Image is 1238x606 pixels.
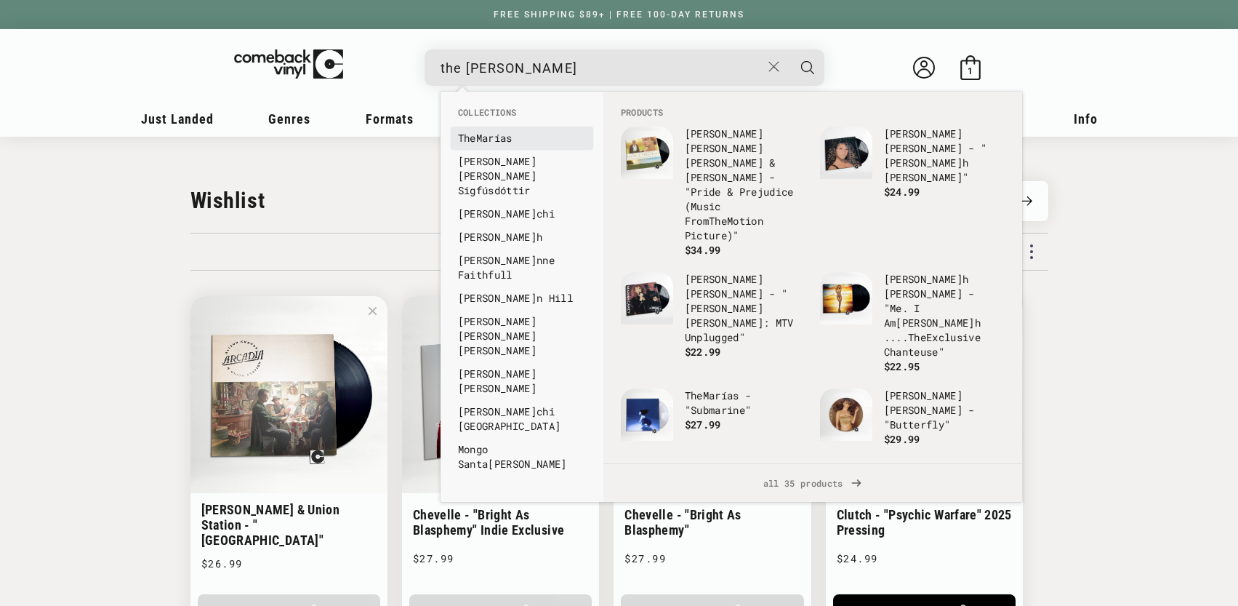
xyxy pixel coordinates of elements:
[1019,237,1045,266] div: More Options
[458,367,536,380] b: [PERSON_NAME]
[425,49,824,86] div: Search
[813,265,1012,381] li: products: Mariah Carey - "Me. I Am Mariah .... The Exclusive Chanteuse"
[813,119,1012,207] li: products: Mariah Carey - "Mariah Carey"
[1074,111,1098,127] span: Info
[458,207,536,220] b: [PERSON_NAME]
[884,127,1005,185] p: [PERSON_NAME] - " h [PERSON_NAME]"
[441,92,603,483] div: Collections
[621,272,805,359] a: Mariah Carey - "Mariah Carey: MTV Unplugged" [PERSON_NAME][PERSON_NAME] - "[PERSON_NAME][PERSON_N...
[479,9,759,20] a: FREE SHIPPING $89+ | FREE 100-DAY RETURNS
[458,329,536,343] b: [PERSON_NAME]
[458,442,586,471] a: Mongo Santa[PERSON_NAME]
[458,291,536,305] b: [PERSON_NAME]
[614,265,813,367] li: products: Mariah Carey - "Mariah Carey: MTV Unplugged"
[621,272,673,324] img: Mariah Carey - "Mariah Carey: MTV Unplugged"
[458,154,586,198] a: [PERSON_NAME] [PERSON_NAME] Sigfúsdóttir
[603,464,1022,502] a: all 35 products
[614,106,1012,119] li: Products
[820,388,872,441] img: Mariah Carey - "Butterfly"
[488,457,566,471] b: [PERSON_NAME]
[451,362,593,400] li: collections: Mariah Carey
[458,367,586,396] a: [PERSON_NAME][PERSON_NAME]
[820,272,1005,374] a: Mariah Carey - "Me. I Am Mariah .... The Exclusive Chanteuse" [PERSON_NAME]h [PERSON_NAME] - "Me....
[884,156,962,170] b: [PERSON_NAME]
[603,463,1022,502] div: View All
[363,302,382,320] button: Delete Alison Krauss & Union Station - "Arcadia"
[968,65,973,76] span: 1
[884,185,920,199] span: $24.99
[141,111,214,127] span: Just Landed
[789,49,826,86] button: Search
[884,272,962,286] b: [PERSON_NAME]
[685,243,721,257] span: $34.99
[621,388,673,441] img: The Marías - "Submarine"
[685,272,805,345] p: [PERSON_NAME] - " [PERSON_NAME]: MTV Unplugged"
[685,388,805,418] p: Marías - "Submarine"
[621,127,805,258] a: Dario Marianelli & Jean-Yves Thibaudet - "Pride & Prejudice (Music From The Motion Picture)" [PER...
[458,230,586,244] a: [PERSON_NAME]h
[451,249,593,287] li: collections: Marianne Faithfull
[884,359,920,373] span: $22.95
[685,418,721,431] span: $27.99
[760,51,787,83] button: Close
[234,49,343,79] img: ComebackVinyl.com
[458,404,586,434] a: [PERSON_NAME]chi [GEOGRAPHIC_DATA]
[614,381,813,466] li: products: The Marías - "Submarine"
[709,214,727,228] b: The
[614,119,813,265] li: products: Dario Marianelli & Jean-Yves Thibaudet - "Pride & Prejudice (Music From The Motion Pict...
[685,141,763,155] b: [PERSON_NAME]
[813,381,1012,466] li: products: Mariah Carey - "Butterfly"
[908,330,926,344] b: The
[621,388,805,458] a: The Marías - "Submarine" TheMarías - "Submarine" $27.99
[451,287,593,310] li: collections: Marian Hill
[268,111,310,127] span: Genres
[441,53,761,83] input: When autocomplete results are available use up and down arrows to review and enter to select
[884,388,962,402] b: [PERSON_NAME]
[685,345,721,359] span: $22.99
[884,432,920,446] span: $29.99
[451,106,593,127] li: Collections
[458,253,586,282] a: [PERSON_NAME]nne Faithfull
[820,272,872,324] img: Mariah Carey - "Me. I Am Mariah .... The Exclusive Chanteuse"
[458,207,586,221] a: [PERSON_NAME]chi
[458,131,586,145] a: TheMarías
[603,92,1022,463] div: Products
[884,272,1005,359] p: h [PERSON_NAME] - "Me. I Am h .... Exclusive Chanteuse"
[451,202,593,226] li: collections: Mariachi
[451,310,593,362] li: collections: Dario Marianelli
[685,127,805,243] p: [PERSON_NAME] [PERSON_NAME] & [PERSON_NAME] - "Pride & Prejudice (Music From Motion Picture)"
[820,127,1005,199] a: Mariah Carey - "Mariah Carey" [PERSON_NAME][PERSON_NAME] - "[PERSON_NAME]h [PERSON_NAME]" $24.99
[621,127,673,179] img: Dario Marianelli & Jean-Yves Thibaudet - "Pride & Prejudice (Music From The Motion Picture)"
[458,314,586,358] a: [PERSON_NAME][PERSON_NAME][PERSON_NAME]
[458,131,476,145] b: The
[820,388,1005,458] a: Mariah Carey - "Butterfly" [PERSON_NAME][PERSON_NAME] - "Butterfly" $29.99
[451,127,593,150] li: collections: The Marías
[451,438,593,476] li: collections: Mongo Santamaria
[820,127,872,179] img: Mariah Carey - "Mariah Carey"
[884,127,962,140] b: [PERSON_NAME]
[458,404,536,418] b: [PERSON_NAME]
[615,464,1010,502] span: all 35 products
[685,301,763,315] b: [PERSON_NAME]
[451,150,593,202] li: collections: María Huld Markan Sigfúsdóttir
[366,111,414,127] span: Formats
[458,230,536,244] b: [PERSON_NAME]
[685,388,703,402] b: The
[458,253,536,267] b: [PERSON_NAME]
[190,193,265,209] div: Wishlist
[685,272,763,286] b: [PERSON_NAME]
[896,316,974,330] b: [PERSON_NAME]
[451,226,593,249] li: collections: Mariah
[884,388,1005,432] p: [PERSON_NAME] - "Butterfly"
[458,291,586,306] a: [PERSON_NAME]n Hill
[451,400,593,438] li: collections: Mariachi El Bronx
